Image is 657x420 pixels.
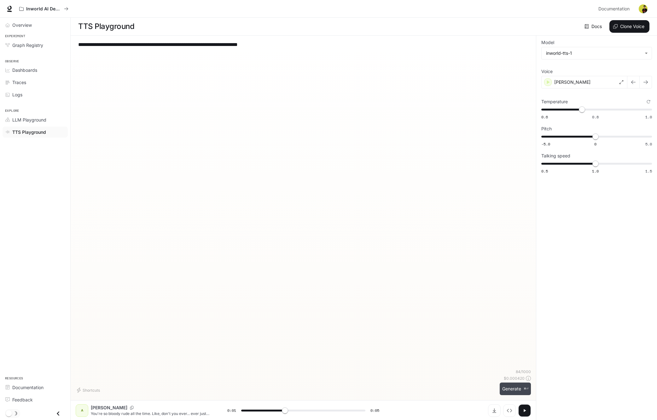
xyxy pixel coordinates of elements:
span: 0:01 [227,407,236,414]
span: 1.0 [592,168,599,174]
span: 0.5 [541,168,548,174]
p: 84 / 1000 [516,369,531,374]
button: Copy Voice ID [127,406,136,410]
span: 5.0 [645,141,652,147]
button: Inspect [503,404,516,417]
img: User avatar [639,4,648,13]
a: TTS Playground [3,127,68,138]
div: A [77,406,87,416]
p: Temperature [541,99,568,104]
span: -5.0 [541,141,550,147]
span: Dashboards [12,67,37,73]
div: inworld-tts-1 [542,47,652,59]
span: Documentation [598,5,630,13]
p: Model [541,40,554,45]
h1: TTS Playground [78,20,134,33]
p: [PERSON_NAME] [91,405,127,411]
span: 1.5 [645,168,652,174]
a: Docs [583,20,604,33]
button: All workspaces [16,3,71,15]
span: 0 [594,141,596,147]
p: ⌘⏎ [524,387,528,391]
a: Dashboards [3,65,68,76]
p: You're so bloody rude all the time. Like, don't you ever... ever just take a break? [91,411,212,416]
button: Close drawer [51,407,65,420]
span: Traces [12,79,26,86]
span: LLM Playground [12,116,46,123]
a: Traces [3,77,68,88]
span: Feedback [12,396,33,403]
div: inworld-tts-1 [546,50,642,56]
span: 0.6 [541,114,548,120]
a: LLM Playground [3,114,68,125]
span: Overview [12,22,32,28]
a: Logs [3,89,68,100]
a: Feedback [3,394,68,405]
button: Generate⌘⏎ [500,383,531,395]
button: User avatar [637,3,649,15]
span: 0.8 [592,114,599,120]
p: Voice [541,69,553,74]
a: Overview [3,20,68,31]
button: Shortcuts [76,385,102,395]
p: $ 0.000420 [504,376,525,381]
p: Inworld AI Demos [26,6,61,12]
span: Documentation [12,384,44,391]
span: 1.0 [645,114,652,120]
a: Documentation [3,382,68,393]
span: Logs [12,91,22,98]
p: [PERSON_NAME] [554,79,590,85]
p: Pitch [541,127,552,131]
span: 0:05 [370,407,379,414]
button: Reset to default [645,98,652,105]
a: Documentation [596,3,634,15]
p: Talking speed [541,154,570,158]
span: Graph Registry [12,42,43,48]
button: Clone Voice [609,20,649,33]
a: Graph Registry [3,40,68,51]
span: TTS Playground [12,129,46,135]
button: Download audio [488,404,501,417]
span: Dark mode toggle [6,410,12,417]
